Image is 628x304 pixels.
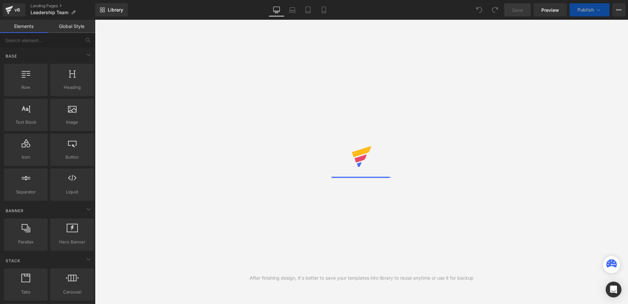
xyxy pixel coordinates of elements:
span: Library [108,7,123,13]
span: Icon [6,154,46,161]
button: Undo [473,3,486,16]
div: Open Intercom Messenger [606,282,621,297]
span: Save [512,7,523,13]
a: Desktop [269,3,284,16]
span: Parallax [6,239,46,245]
span: Base [5,53,18,59]
span: Button [52,154,92,161]
span: Preview [541,7,559,13]
button: Redo [488,3,502,16]
div: After finishing design, it's better to save your templates into library to reuse anytime or use i... [250,274,474,282]
button: Publish [570,3,610,16]
span: Carousel [52,289,92,295]
a: Preview [533,3,567,16]
span: Banner [5,208,24,214]
span: Publish [577,7,594,13]
span: Row [6,84,46,91]
span: Image [52,119,92,126]
span: Text Block [6,119,46,126]
span: Hero Banner [52,239,92,245]
a: v6 [3,3,25,16]
span: Heading [52,84,92,91]
a: Tablet [300,3,316,16]
span: Liquid [52,189,92,195]
a: Global Style [48,20,95,33]
span: Leadership Team [31,10,68,15]
span: Separator [6,189,46,195]
a: Laptop [284,3,300,16]
a: New Library [95,3,128,16]
span: Stack [5,258,21,264]
a: Landing Pages [31,3,95,9]
button: More [612,3,625,16]
span: Tabs [6,289,46,295]
div: v6 [13,6,21,14]
a: Mobile [316,3,332,16]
